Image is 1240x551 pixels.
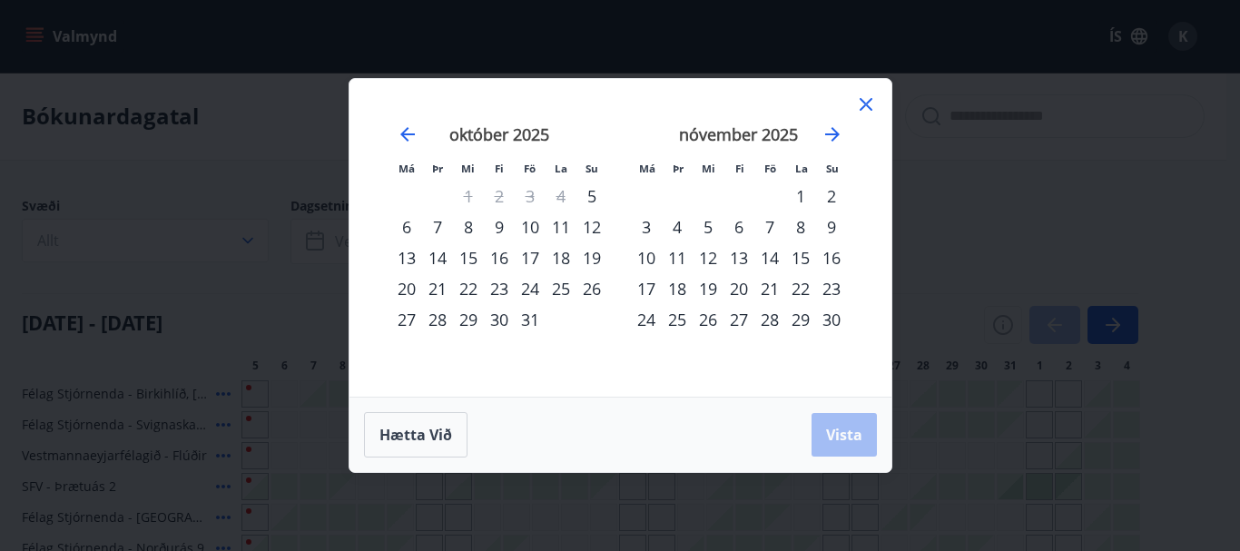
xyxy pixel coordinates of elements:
small: Þr [432,162,443,175]
button: Hætta við [364,412,467,458]
div: Move forward to switch to the next month. [822,123,843,145]
div: 20 [723,273,754,304]
div: 16 [484,242,515,273]
td: Choose þriðjudagur, 11. nóvember 2025 as your check-in date. It’s available. [662,242,693,273]
td: Choose miðvikudagur, 12. nóvember 2025 as your check-in date. It’s available. [693,242,723,273]
td: Choose þriðjudagur, 4. nóvember 2025 as your check-in date. It’s available. [662,212,693,242]
div: 27 [723,304,754,335]
div: 15 [453,242,484,273]
td: Choose laugardagur, 11. október 2025 as your check-in date. It’s available. [546,212,576,242]
small: Þr [673,162,684,175]
div: 25 [662,304,693,335]
td: Choose þriðjudagur, 7. október 2025 as your check-in date. It’s available. [422,212,453,242]
small: Fö [764,162,776,175]
div: 24 [515,273,546,304]
td: Choose mánudagur, 20. október 2025 as your check-in date. It’s available. [391,273,422,304]
td: Choose miðvikudagur, 19. nóvember 2025 as your check-in date. It’s available. [693,273,723,304]
div: 18 [546,242,576,273]
div: 5 [576,181,607,212]
div: 26 [576,273,607,304]
div: 4 [662,212,693,242]
td: Choose föstudagur, 31. október 2025 as your check-in date. It’s available. [515,304,546,335]
td: Choose sunnudagur, 9. nóvember 2025 as your check-in date. It’s available. [816,212,847,242]
td: Choose sunnudagur, 5. október 2025 as your check-in date. It’s available. [576,181,607,212]
td: Choose sunnudagur, 12. október 2025 as your check-in date. It’s available. [576,212,607,242]
td: Choose laugardagur, 8. nóvember 2025 as your check-in date. It’s available. [785,212,816,242]
div: 9 [816,212,847,242]
td: Choose fimmtudagur, 9. október 2025 as your check-in date. It’s available. [484,212,515,242]
small: Fö [524,162,536,175]
td: Choose þriðjudagur, 25. nóvember 2025 as your check-in date. It’s available. [662,304,693,335]
td: Not available. fimmtudagur, 2. október 2025 [484,181,515,212]
div: 16 [816,242,847,273]
div: 7 [422,212,453,242]
div: 28 [422,304,453,335]
div: 23 [816,273,847,304]
td: Choose föstudagur, 21. nóvember 2025 as your check-in date. It’s available. [754,273,785,304]
div: 12 [693,242,723,273]
small: Mi [702,162,715,175]
td: Choose mánudagur, 3. nóvember 2025 as your check-in date. It’s available. [631,212,662,242]
div: 27 [391,304,422,335]
div: 29 [453,304,484,335]
div: 22 [453,273,484,304]
td: Choose laugardagur, 29. nóvember 2025 as your check-in date. It’s available. [785,304,816,335]
div: 19 [693,273,723,304]
div: 13 [391,242,422,273]
td: Choose mánudagur, 6. október 2025 as your check-in date. It’s available. [391,212,422,242]
div: 1 [785,181,816,212]
td: Choose laugardagur, 22. nóvember 2025 as your check-in date. It’s available. [785,273,816,304]
td: Choose mánudagur, 27. október 2025 as your check-in date. It’s available. [391,304,422,335]
div: 29 [785,304,816,335]
small: Su [826,162,839,175]
td: Choose fimmtudagur, 6. nóvember 2025 as your check-in date. It’s available. [723,212,754,242]
div: 12 [576,212,607,242]
td: Choose sunnudagur, 30. nóvember 2025 as your check-in date. It’s available. [816,304,847,335]
td: Choose sunnudagur, 23. nóvember 2025 as your check-in date. It’s available. [816,273,847,304]
td: Choose föstudagur, 28. nóvember 2025 as your check-in date. It’s available. [754,304,785,335]
td: Choose laugardagur, 18. október 2025 as your check-in date. It’s available. [546,242,576,273]
td: Choose sunnudagur, 19. október 2025 as your check-in date. It’s available. [576,242,607,273]
div: 14 [754,242,785,273]
td: Choose laugardagur, 25. október 2025 as your check-in date. It’s available. [546,273,576,304]
div: 5 [693,212,723,242]
td: Choose föstudagur, 14. nóvember 2025 as your check-in date. It’s available. [754,242,785,273]
div: 25 [546,273,576,304]
div: 8 [453,212,484,242]
div: Move backward to switch to the previous month. [397,123,418,145]
td: Choose sunnudagur, 2. nóvember 2025 as your check-in date. It’s available. [816,181,847,212]
div: 2 [816,181,847,212]
div: 18 [662,273,693,304]
div: 13 [723,242,754,273]
div: 3 [631,212,662,242]
div: 21 [422,273,453,304]
td: Choose miðvikudagur, 22. október 2025 as your check-in date. It’s available. [453,273,484,304]
div: 9 [484,212,515,242]
div: 31 [515,304,546,335]
td: Choose þriðjudagur, 18. nóvember 2025 as your check-in date. It’s available. [662,273,693,304]
small: Su [586,162,598,175]
strong: nóvember 2025 [679,123,798,145]
td: Choose fimmtudagur, 27. nóvember 2025 as your check-in date. It’s available. [723,304,754,335]
div: 6 [723,212,754,242]
td: Choose mánudagur, 17. nóvember 2025 as your check-in date. It’s available. [631,273,662,304]
td: Choose laugardagur, 1. nóvember 2025 as your check-in date. It’s available. [785,181,816,212]
div: 11 [662,242,693,273]
td: Choose fimmtudagur, 13. nóvember 2025 as your check-in date. It’s available. [723,242,754,273]
td: Not available. miðvikudagur, 1. október 2025 [453,181,484,212]
td: Choose föstudagur, 7. nóvember 2025 as your check-in date. It’s available. [754,212,785,242]
div: 10 [631,242,662,273]
td: Choose mánudagur, 13. október 2025 as your check-in date. It’s available. [391,242,422,273]
small: Mi [461,162,475,175]
td: Choose miðvikudagur, 29. október 2025 as your check-in date. It’s available. [453,304,484,335]
div: 26 [693,304,723,335]
small: La [555,162,567,175]
div: 30 [816,304,847,335]
td: Choose þriðjudagur, 14. október 2025 as your check-in date. It’s available. [422,242,453,273]
div: 8 [785,212,816,242]
div: 7 [754,212,785,242]
strong: október 2025 [449,123,549,145]
small: Fi [735,162,744,175]
div: 15 [785,242,816,273]
td: Not available. laugardagur, 4. október 2025 [546,181,576,212]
